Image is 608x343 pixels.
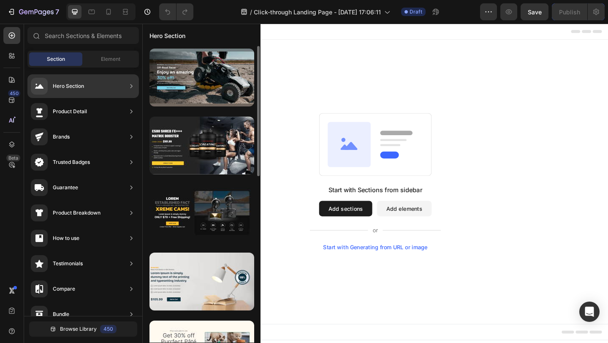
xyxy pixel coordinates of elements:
span: Draft [410,8,422,16]
div: Guarantee [53,183,78,192]
div: Undo/Redo [159,3,193,20]
div: Testimonials [53,259,83,268]
button: 7 [3,3,63,20]
div: Open Intercom Messenger [579,302,600,322]
button: Add sections [192,193,250,210]
span: Click-through Landing Page - [DATE] 17:06:11 [254,8,381,16]
span: Element [101,55,120,63]
button: Save [521,3,548,20]
div: Beta [6,155,20,161]
div: 450 [8,90,20,97]
button: Add elements [255,193,315,210]
input: Search Sections & Elements [27,27,139,44]
div: Hero Section [53,82,84,90]
iframe: Design area [142,24,608,343]
div: Product Detail [53,107,87,116]
span: / [250,8,252,16]
div: Start with Sections from sidebar [202,176,304,186]
span: Section [47,55,65,63]
div: Start with Generating from URL or image [197,240,310,247]
div: 450 [100,325,117,333]
div: Compare [53,285,75,293]
p: 7 [55,7,59,17]
button: Browse Library450 [29,321,137,337]
span: Browse Library [60,325,97,333]
button: Publish [552,3,587,20]
div: How to use [53,234,79,242]
div: Product Breakdown [53,209,100,217]
div: Bundle [53,310,69,318]
div: Brands [53,133,70,141]
div: Trusted Badges [53,158,90,166]
span: Save [528,8,542,16]
div: Publish [559,8,580,16]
